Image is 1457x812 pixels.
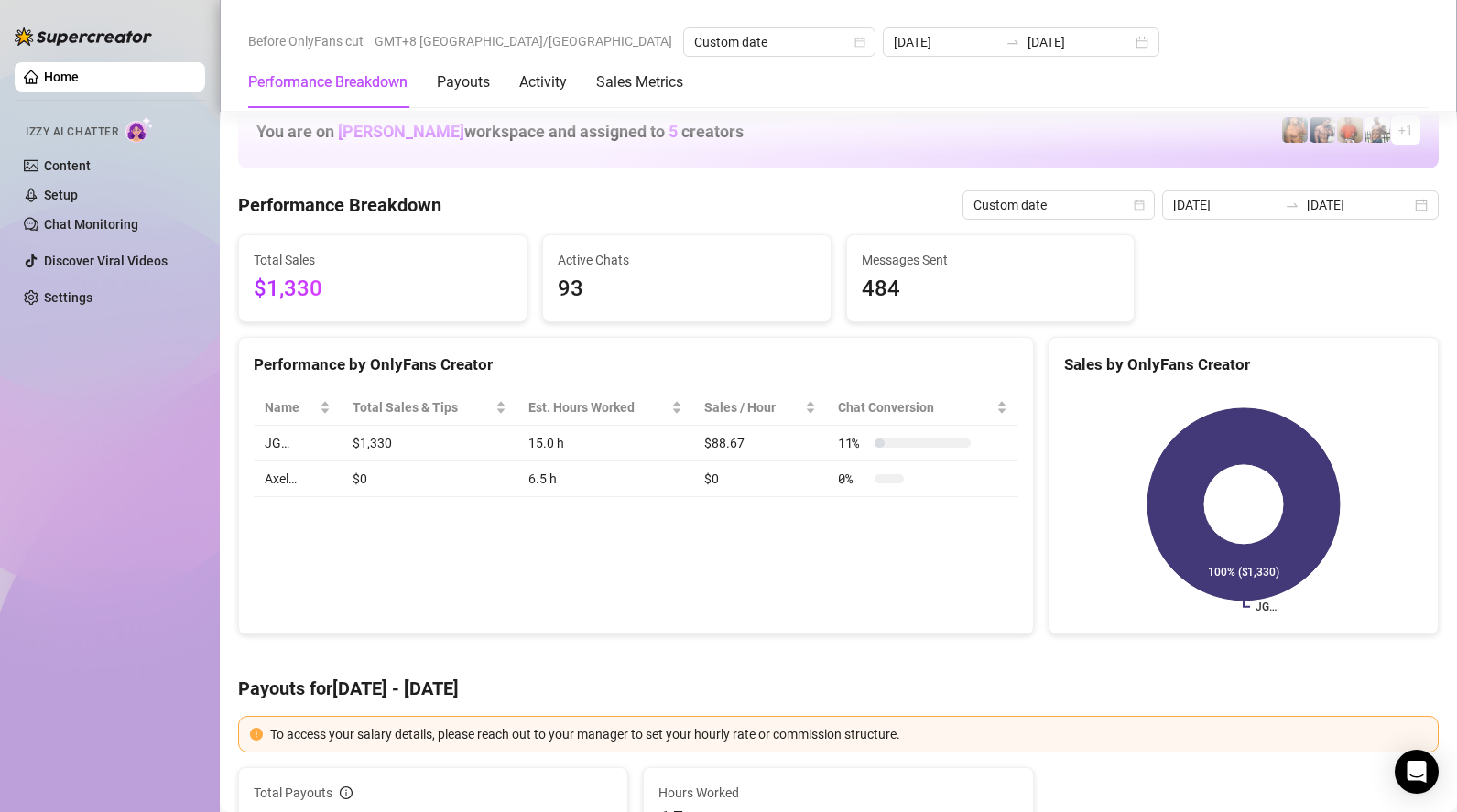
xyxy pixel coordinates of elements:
span: $1,330 [254,272,512,307]
span: [PERSON_NAME] [338,122,464,141]
span: GMT+8 [GEOGRAPHIC_DATA]/[GEOGRAPHIC_DATA] [375,27,672,55]
div: Activity [519,71,567,93]
input: End date [1028,32,1132,52]
a: Chat Monitoring [44,217,138,232]
span: Chat Conversion [838,397,993,417]
div: Est. Hours Worked [528,397,669,417]
div: Performance Breakdown [248,71,408,93]
a: Discover Viral Videos [44,254,168,268]
a: Home [44,70,79,84]
td: JG… [254,426,342,461]
a: Settings [44,290,92,305]
h4: Payouts for [DATE] - [DATE] [238,676,1439,701]
div: Open Intercom Messenger [1395,750,1439,794]
span: Total Sales [254,250,512,270]
th: Total Sales & Tips [342,390,516,426]
td: $0 [342,461,516,497]
span: calendar [854,37,865,48]
span: Hours Worked [658,783,1017,803]
h1: You are on workspace and assigned to creators [256,122,744,142]
div: Payouts [437,71,490,93]
span: swap-right [1285,198,1299,212]
span: Izzy AI Chatter [26,124,118,141]
input: End date [1307,195,1411,215]
img: JG [1282,117,1308,143]
th: Chat Conversion [827,390,1018,426]
span: 5 [669,122,678,141]
span: calendar [1134,200,1145,211]
span: Total Sales & Tips [353,397,491,417]
img: AI Chatter [125,116,154,143]
span: Total Payouts [254,783,332,803]
img: JUSTIN [1365,117,1390,143]
img: Justin [1337,117,1363,143]
span: exclamation-circle [250,728,263,741]
span: swap-right [1006,35,1020,49]
img: logo-BBDzfeDw.svg [15,27,152,46]
a: Setup [44,188,78,202]
td: $88.67 [693,426,827,461]
div: Sales Metrics [596,71,683,93]
h4: Performance Breakdown [238,192,441,218]
div: Performance by OnlyFans Creator [254,352,1018,377]
th: Name [254,390,342,426]
span: Name [265,397,316,417]
td: 15.0 h [517,426,694,461]
td: $0 [693,461,827,497]
span: 0 % [838,469,867,489]
img: Axel [1310,117,1335,143]
td: Axel… [254,461,342,497]
div: Sales by OnlyFans Creator [1064,352,1423,377]
div: To access your salary details, please reach out to your manager to set your hourly rate or commis... [270,724,1427,744]
span: Active Chats [558,250,816,270]
td: 6.5 h [517,461,694,497]
span: Custom date [694,28,864,56]
span: Custom date [973,191,1144,219]
span: + 1 [1398,120,1413,140]
a: Content [44,158,91,173]
span: 11 % [838,433,867,453]
td: $1,330 [342,426,516,461]
span: 484 [862,272,1120,307]
span: Messages Sent [862,250,1120,270]
span: info-circle [340,786,353,799]
th: Sales / Hour [693,390,827,426]
span: 93 [558,272,816,307]
text: JG… [1256,601,1277,613]
input: Start date [894,32,998,52]
span: to [1006,35,1020,49]
span: Before OnlyFans cut [248,27,364,55]
input: Start date [1173,195,1278,215]
span: Sales / Hour [704,397,801,417]
span: to [1285,198,1299,212]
